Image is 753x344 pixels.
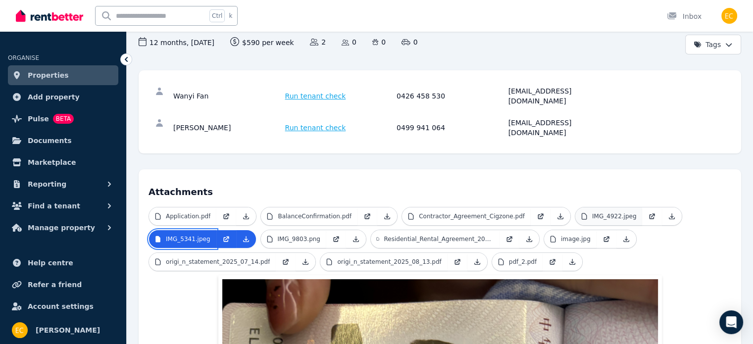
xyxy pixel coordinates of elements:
[149,253,276,271] a: origi_n_statement_2025_07_14.pdf
[285,91,346,101] span: Run tenant check
[173,118,282,138] div: [PERSON_NAME]
[166,258,270,266] p: origi_n_statement_2025_07_14.pdf
[377,207,397,225] a: Download Attachment
[397,118,505,138] div: 0499 941 064
[662,207,682,225] a: Download Attachment
[209,9,225,22] span: Ctrl
[236,230,256,248] a: Download Attachment
[8,174,118,194] button: Reporting
[562,253,582,271] a: Download Attachment
[508,86,617,106] div: [EMAIL_ADDRESS][DOMAIN_NAME]
[544,230,597,248] a: image.jpg
[8,218,118,238] button: Manage property
[342,37,356,47] span: 0
[28,178,66,190] span: Reporting
[28,69,69,81] span: Properties
[551,207,570,225] a: Download Attachment
[28,222,95,234] span: Manage property
[28,156,76,168] span: Marketplace
[8,275,118,295] a: Refer a friend
[337,258,441,266] p: origi_n_statement_2025_08_13.pdf
[8,65,118,85] a: Properties
[492,253,543,271] a: pdf_2.pdf
[285,123,346,133] span: Run tenant check
[519,230,539,248] a: Download Attachment
[616,230,636,248] a: Download Attachment
[357,207,377,225] a: Open in new Tab
[28,113,49,125] span: Pulse
[166,212,210,220] p: Application.pdf
[531,207,551,225] a: Open in new Tab
[28,279,82,291] span: Refer a friend
[149,207,216,225] a: Application.pdf
[261,230,326,248] a: IMG_9803.png
[28,257,73,269] span: Help centre
[592,212,637,220] p: IMG_4922.jpeg
[372,37,386,47] span: 0
[8,152,118,172] a: Marketplace
[384,235,493,243] p: Residential_Rental_Agreement_2024_10_01_5402_81_ABeckett_S.pdf
[230,37,294,48] span: $590 per week
[149,230,216,248] a: IMG_5341.jpeg
[448,253,467,271] a: Open in new Tab
[296,253,315,271] a: Download Attachment
[371,230,500,248] a: Residential_Rental_Agreement_2024_10_01_5402_81_ABeckett_S.pdf
[721,8,737,24] img: Eva Chang
[139,37,214,48] span: 12 months , [DATE]
[694,40,721,49] span: Tags
[8,196,118,216] button: Find a tenant
[278,235,320,243] p: IMG_9803.png
[28,91,80,103] span: Add property
[346,230,366,248] a: Download Attachment
[229,12,232,20] span: k
[326,230,346,248] a: Open in new Tab
[12,322,28,338] img: Eva Chang
[419,212,525,220] p: Contractor_Agreement_Cigzone.pdf
[8,109,118,129] a: PulseBETA
[166,235,210,243] p: IMG_5341.jpeg
[28,200,80,212] span: Find a tenant
[402,37,417,47] span: 0
[173,86,282,106] div: Wanyi Fan
[28,135,72,147] span: Documents
[667,11,702,21] div: Inbox
[320,253,447,271] a: origi_n_statement_2025_08_13.pdf
[149,179,731,199] h4: Attachments
[36,324,100,336] span: [PERSON_NAME]
[8,296,118,316] a: Account settings
[509,258,537,266] p: pdf_2.pdf
[642,207,662,225] a: Open in new Tab
[500,230,519,248] a: Open in new Tab
[397,86,505,106] div: 0426 458 530
[8,253,118,273] a: Help centre
[278,212,351,220] p: BalanceConfirmation.pdf
[8,87,118,107] a: Add property
[685,35,741,54] button: Tags
[261,207,357,225] a: BalanceConfirmation.pdf
[508,118,617,138] div: [EMAIL_ADDRESS][DOMAIN_NAME]
[467,253,487,271] a: Download Attachment
[216,230,236,248] a: Open in new Tab
[236,207,256,225] a: Download Attachment
[575,207,643,225] a: IMG_4922.jpeg
[719,310,743,334] div: Open Intercom Messenger
[16,8,83,23] img: RentBetter
[561,235,591,243] p: image.jpg
[216,207,236,225] a: Open in new Tab
[310,37,326,47] span: 2
[402,207,531,225] a: Contractor_Agreement_Cigzone.pdf
[543,253,562,271] a: Open in new Tab
[597,230,616,248] a: Open in new Tab
[53,114,74,124] span: BETA
[276,253,296,271] a: Open in new Tab
[8,131,118,150] a: Documents
[8,54,39,61] span: ORGANISE
[28,300,94,312] span: Account settings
